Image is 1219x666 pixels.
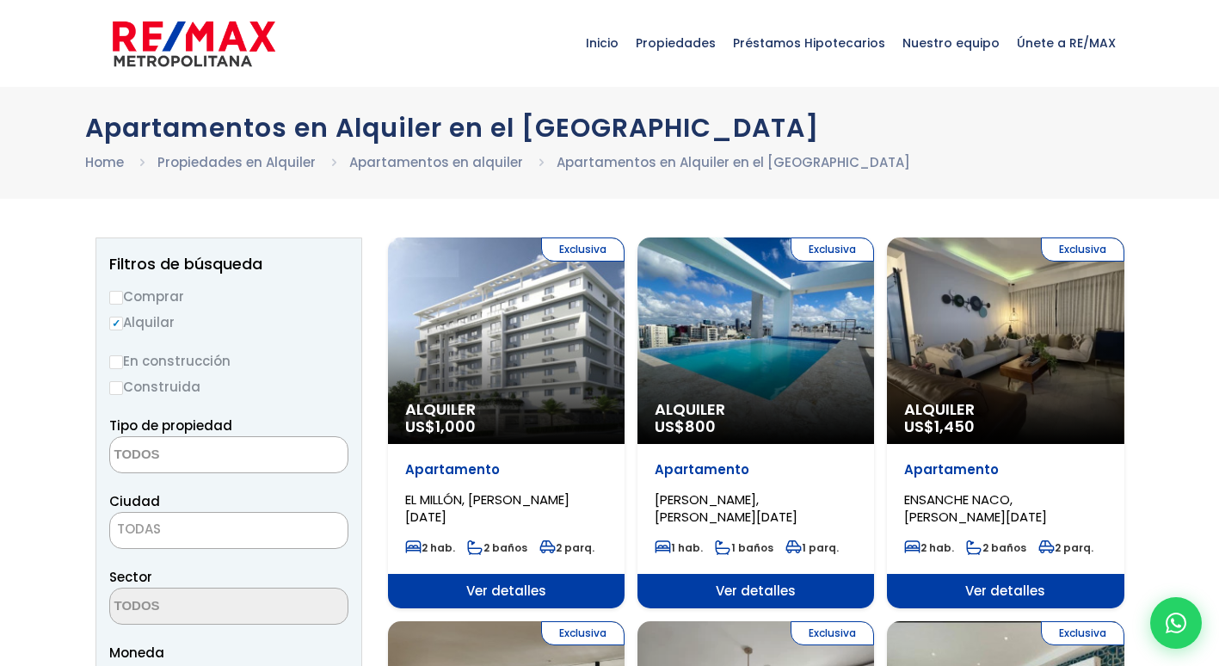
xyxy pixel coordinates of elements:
span: Alquiler [904,401,1106,418]
a: Exclusiva Alquiler US$800 Apartamento [PERSON_NAME], [PERSON_NAME][DATE] 1 hab. 1 baños 1 parq. V... [637,237,874,608]
span: Exclusiva [1041,237,1124,262]
span: 1,000 [435,416,476,437]
span: 1,450 [934,416,975,437]
img: remax-metropolitana-logo [113,18,275,70]
span: Tipo de propiedad [109,416,232,435]
span: Exclusiva [541,621,625,645]
span: TODAS [109,512,348,549]
span: 800 [685,416,716,437]
span: Exclusiva [791,237,874,262]
span: EL MILLÓN, [PERSON_NAME][DATE] [405,490,569,526]
span: Nuestro equipo [894,17,1008,69]
input: Construida [109,381,123,395]
span: 2 hab. [405,540,455,555]
span: Exclusiva [791,621,874,645]
input: Comprar [109,291,123,305]
span: Ver detalles [887,574,1124,608]
span: US$ [405,416,476,437]
span: Sector [109,568,152,586]
span: 1 hab. [655,540,703,555]
input: En construcción [109,355,123,369]
span: Propiedades [627,17,724,69]
input: Alquilar [109,317,123,330]
h2: Filtros de búsqueda [109,256,348,273]
span: 2 baños [467,540,527,555]
span: 2 parq. [1038,540,1093,555]
span: Exclusiva [1041,621,1124,645]
span: 2 hab. [904,540,954,555]
label: Alquilar [109,311,348,333]
a: Exclusiva Alquiler US$1,000 Apartamento EL MILLÓN, [PERSON_NAME][DATE] 2 hab. 2 baños 2 parq. Ver... [388,237,625,608]
span: Préstamos Hipotecarios [724,17,894,69]
span: TODAS [110,517,348,541]
span: Alquiler [655,401,857,418]
span: [PERSON_NAME], [PERSON_NAME][DATE] [655,490,797,526]
a: Home [85,153,124,171]
span: 2 baños [966,540,1026,555]
a: Propiedades en Alquiler [157,153,316,171]
span: Exclusiva [541,237,625,262]
label: En construcción [109,350,348,372]
a: Apartamentos en alquiler [349,153,523,171]
p: Apartamento [904,461,1106,478]
span: Moneda [109,642,348,663]
span: Únete a RE/MAX [1008,17,1124,69]
span: 1 baños [715,540,773,555]
h1: Apartamentos en Alquiler en el [GEOGRAPHIC_DATA] [85,113,1135,143]
textarea: Search [110,437,277,474]
label: Construida [109,376,348,398]
span: TODAS [117,520,161,538]
span: Alquiler [405,401,607,418]
span: ENSANCHE NACO, [PERSON_NAME][DATE] [904,490,1047,526]
label: Comprar [109,286,348,307]
span: Ciudad [109,492,160,510]
span: 1 parq. [785,540,839,555]
textarea: Search [110,589,277,626]
span: 2 parq. [539,540,594,555]
span: Ver detalles [637,574,874,608]
span: Inicio [577,17,627,69]
span: Ver detalles [388,574,625,608]
p: Apartamento [405,461,607,478]
a: Exclusiva Alquiler US$1,450 Apartamento ENSANCHE NACO, [PERSON_NAME][DATE] 2 hab. 2 baños 2 parq.... [887,237,1124,608]
span: US$ [904,416,975,437]
span: US$ [655,416,716,437]
p: Apartamento [655,461,857,478]
li: Apartamentos en Alquiler en el [GEOGRAPHIC_DATA] [557,151,910,173]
